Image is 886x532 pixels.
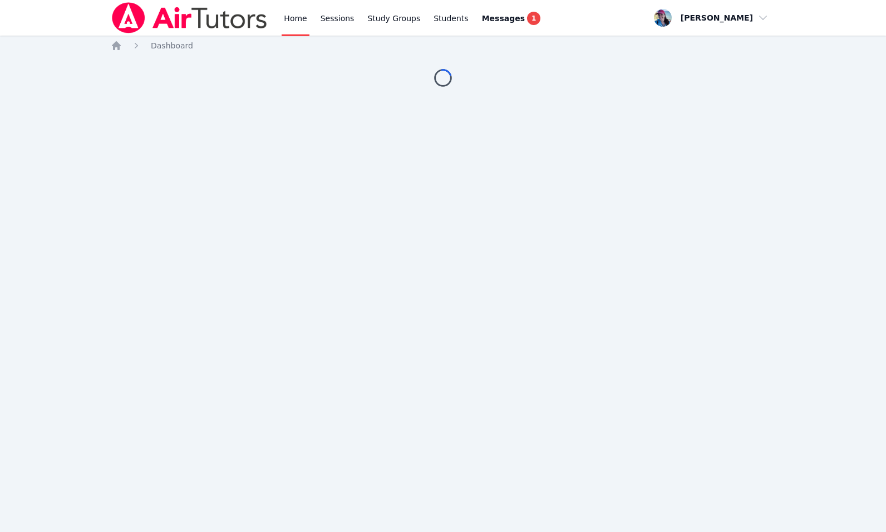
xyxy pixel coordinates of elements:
[527,12,540,25] span: 1
[111,40,775,51] nav: Breadcrumb
[482,13,525,24] span: Messages
[151,41,193,50] span: Dashboard
[151,40,193,51] a: Dashboard
[111,2,268,33] img: Air Tutors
